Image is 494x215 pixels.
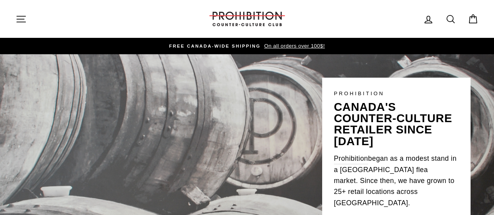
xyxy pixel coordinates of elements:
[262,43,325,49] span: On all orders over 100$!
[169,44,260,48] span: FREE CANADA-WIDE SHIPPING
[334,89,459,98] p: PROHIBITION
[334,101,459,147] p: canada's counter-culture retailer since [DATE]
[334,153,368,164] a: Prohibition
[334,153,459,208] p: began as a modest stand in a [GEOGRAPHIC_DATA] flea market. Since then, we have grown to 25+ reta...
[18,42,476,50] a: FREE CANADA-WIDE SHIPPING On all orders over 100$!
[208,12,286,26] img: PROHIBITION COUNTER-CULTURE CLUB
